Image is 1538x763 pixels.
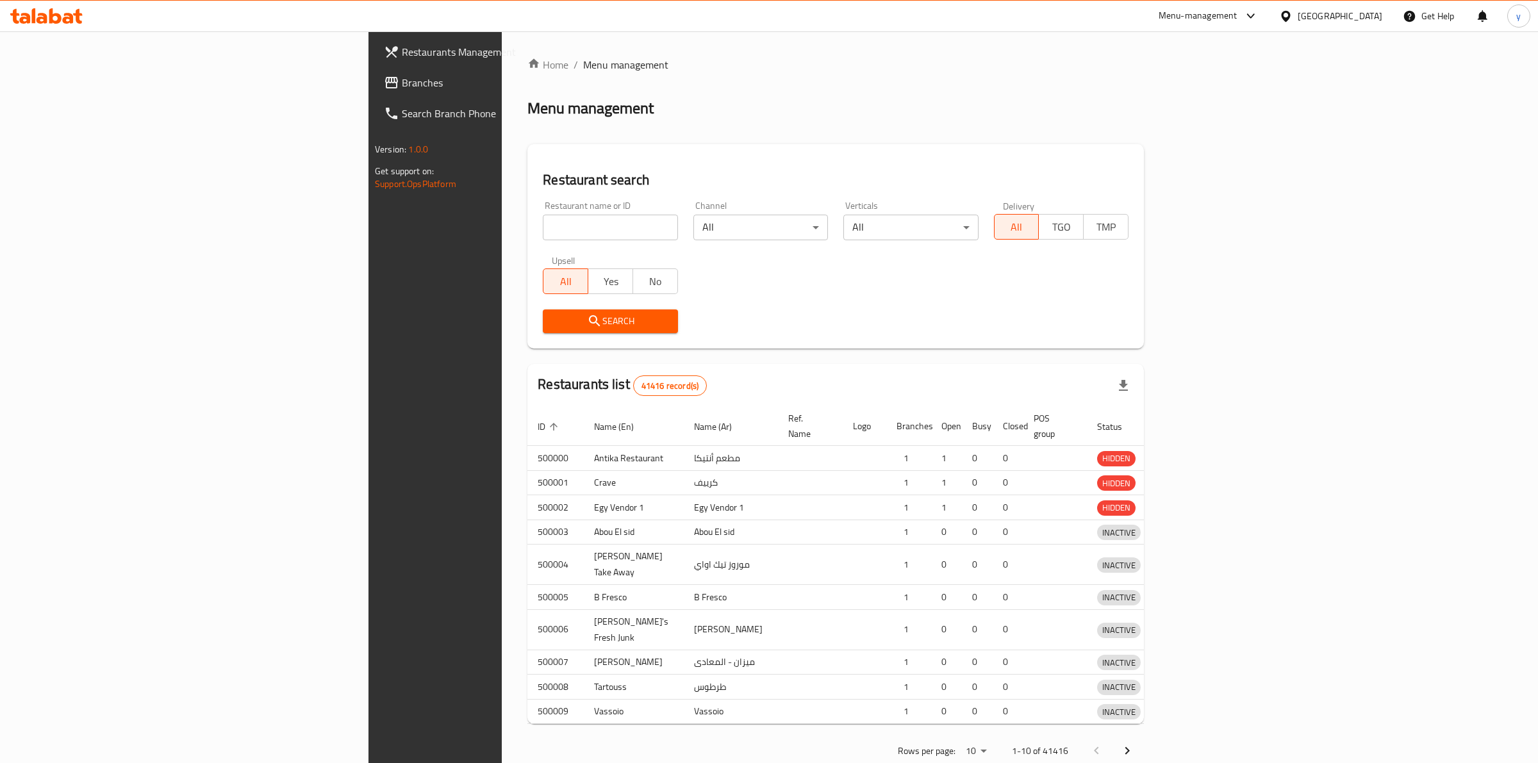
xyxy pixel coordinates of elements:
td: 1 [886,495,931,520]
td: Antika Restaurant [584,446,684,471]
td: Crave [584,470,684,495]
div: HIDDEN [1097,475,1136,491]
div: All [843,215,978,240]
span: POS group [1034,411,1071,441]
td: 1 [886,470,931,495]
td: Vassoio [684,699,778,724]
a: Support.OpsPlatform [375,176,456,192]
td: Abou El sid [584,520,684,545]
td: كرييف [684,470,778,495]
td: 0 [962,609,993,650]
span: 41416 record(s) [634,380,706,392]
div: INACTIVE [1097,525,1141,540]
div: [GEOGRAPHIC_DATA] [1298,9,1382,23]
span: Menu management [583,57,668,72]
td: 1 [886,545,931,585]
span: All [1000,218,1034,236]
td: 0 [993,650,1023,675]
span: y [1516,9,1521,23]
p: 1-10 of 41416 [1012,743,1068,759]
span: Search Branch Phone [402,106,615,121]
span: Get support on: [375,163,434,179]
span: Ref. Name [788,411,827,441]
nav: breadcrumb [527,57,1144,72]
div: Total records count [633,375,707,396]
td: 0 [962,470,993,495]
th: Branches [886,407,931,446]
td: 0 [962,650,993,675]
button: TGO [1038,214,1084,240]
td: [PERSON_NAME] Take Away [584,545,684,585]
th: Closed [993,407,1023,446]
th: Open [931,407,962,446]
span: INACTIVE [1097,558,1141,573]
td: 0 [931,675,962,700]
td: 0 [962,699,993,724]
span: INACTIVE [1097,525,1141,540]
div: HIDDEN [1097,500,1136,516]
span: INACTIVE [1097,623,1141,637]
a: Search Branch Phone [374,98,625,129]
td: طرطوس [684,675,778,700]
span: Yes [593,272,628,291]
td: 1 [886,675,931,700]
td: [PERSON_NAME] [584,650,684,675]
button: Yes [588,268,633,294]
td: 1 [931,446,962,471]
input: Search for restaurant name or ID.. [543,215,677,240]
span: Branches [402,75,615,90]
td: 0 [962,675,993,700]
td: موروز تيك اواي [684,545,778,585]
td: 0 [931,609,962,650]
span: Status [1097,419,1139,434]
td: B Fresco [584,585,684,610]
td: Egy Vendor 1 [684,495,778,520]
td: 1 [886,699,931,724]
button: Search [543,309,677,333]
span: INACTIVE [1097,680,1141,694]
span: 1.0.0 [408,141,428,158]
td: 0 [993,609,1023,650]
td: Abou El sid [684,520,778,545]
div: Export file [1108,370,1139,401]
div: Menu-management [1159,8,1237,24]
td: 0 [962,585,993,610]
p: Rows per page: [898,743,955,759]
div: INACTIVE [1097,590,1141,605]
div: All [693,215,828,240]
td: Egy Vendor 1 [584,495,684,520]
td: 0 [931,585,962,610]
td: 0 [931,650,962,675]
td: 0 [931,545,962,585]
span: INACTIVE [1097,705,1141,719]
td: 0 [962,495,993,520]
span: Restaurants Management [402,44,615,60]
td: 0 [993,585,1023,610]
td: 0 [993,675,1023,700]
td: B Fresco [684,585,778,610]
td: Tartouss [584,675,684,700]
div: INACTIVE [1097,655,1141,670]
td: 0 [993,470,1023,495]
td: 1 [886,520,931,545]
span: TGO [1044,218,1079,236]
span: HIDDEN [1097,500,1136,515]
th: Busy [962,407,993,446]
div: Rows per page: [961,742,991,761]
td: 0 [962,446,993,471]
td: 1 [931,470,962,495]
td: [PERSON_NAME]'s Fresh Junk [584,609,684,650]
button: All [543,268,588,294]
td: 0 [993,495,1023,520]
td: 1 [886,650,931,675]
td: 0 [962,545,993,585]
td: 0 [993,520,1023,545]
span: INACTIVE [1097,590,1141,605]
td: Vassoio [584,699,684,724]
button: All [994,214,1039,240]
span: Search [553,313,667,329]
span: TMP [1089,218,1123,236]
span: All [549,272,583,291]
